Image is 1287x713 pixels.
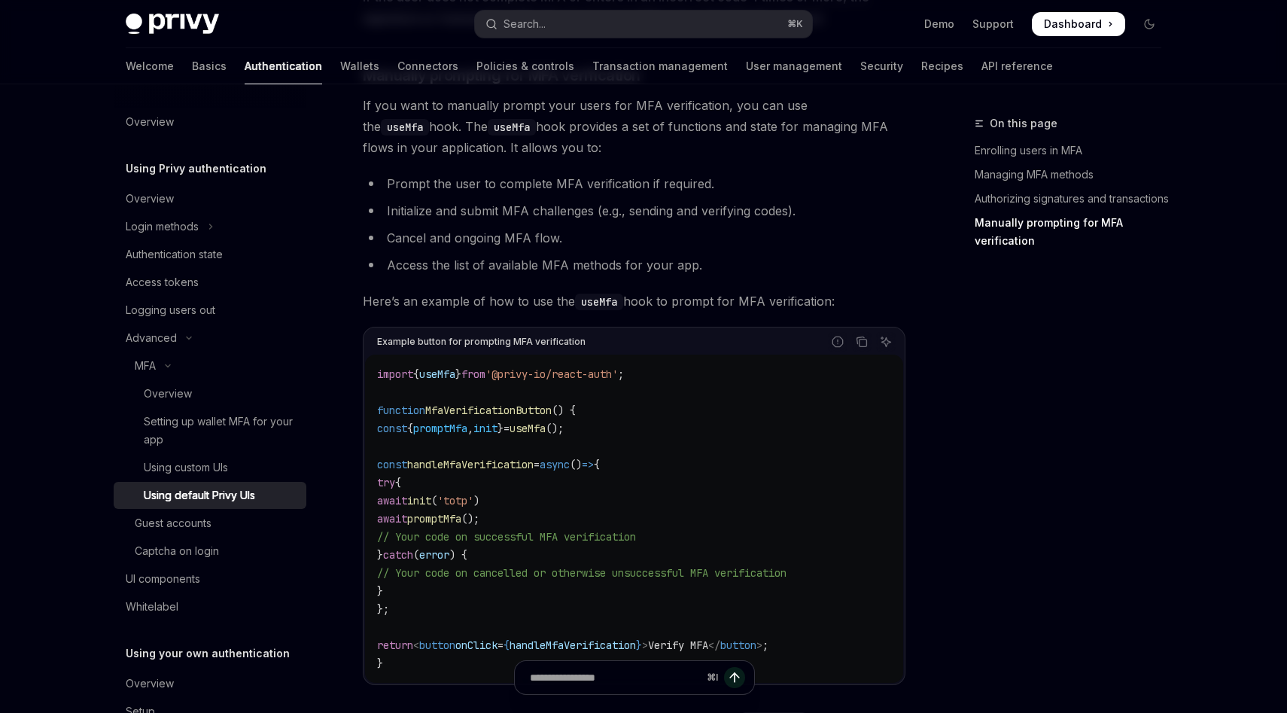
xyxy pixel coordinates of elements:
[413,638,419,652] span: <
[461,367,485,381] span: from
[377,602,389,616] span: };
[114,510,306,537] a: Guest accounts
[114,108,306,136] a: Overview
[245,48,322,84] a: Authentication
[552,404,576,417] span: () {
[126,190,174,208] div: Overview
[114,213,306,240] button: Toggle Login methods section
[419,548,449,562] span: error
[126,598,178,616] div: Whitelabel
[114,565,306,593] a: UI components
[618,367,624,381] span: ;
[413,367,419,381] span: {
[114,454,306,481] a: Using custom UIs
[497,638,504,652] span: =
[746,48,842,84] a: User management
[921,48,963,84] a: Recipes
[135,357,156,375] div: MFA
[114,297,306,324] a: Logging users out
[114,380,306,407] a: Overview
[413,548,419,562] span: (
[126,273,199,291] div: Access tokens
[540,458,570,471] span: async
[126,218,199,236] div: Login methods
[114,325,306,352] button: Toggle Advanced section
[135,542,219,560] div: Captcha on login
[828,332,847,352] button: Report incorrect code
[363,291,905,312] span: Here’s an example of how to use the hook to prompt for MFA verification:
[114,593,306,620] a: Whitelabel
[787,18,803,30] span: ⌘ K
[1137,12,1161,36] button: Toggle dark mode
[720,638,756,652] span: button
[419,367,455,381] span: useMfa
[377,476,395,489] span: try
[363,173,905,194] li: Prompt the user to complete MFA verification if required.
[756,638,762,652] span: >
[144,385,192,403] div: Overview
[114,538,306,565] a: Captcha on login
[114,185,306,212] a: Overview
[377,404,425,417] span: function
[510,638,636,652] span: handleMfaVerification
[407,494,431,507] span: init
[975,211,1173,253] a: Manually prompting for MFA verification
[395,476,401,489] span: {
[449,548,467,562] span: ) {
[852,332,872,352] button: Copy the contents from the code block
[413,422,467,435] span: promptMfa
[924,17,954,32] a: Demo
[990,114,1057,133] span: On this page
[975,139,1173,163] a: Enrolling users in MFA
[377,548,383,562] span: }
[126,48,174,84] a: Welcome
[363,227,905,248] li: Cancel and ongoing MFA flow.
[377,367,413,381] span: import
[114,241,306,268] a: Authentication state
[582,458,594,471] span: =>
[383,548,413,562] span: catch
[570,458,582,471] span: ()
[636,638,642,652] span: }
[504,422,510,435] span: =
[126,675,174,693] div: Overview
[642,638,648,652] span: >
[530,661,701,694] input: Ask a question...
[340,48,379,84] a: Wallets
[437,494,473,507] span: 'totp'
[377,638,413,652] span: return
[467,422,473,435] span: ,
[762,638,768,652] span: ;
[377,422,407,435] span: const
[534,458,540,471] span: =
[510,422,546,435] span: useMfa
[397,48,458,84] a: Connectors
[594,458,600,471] span: {
[363,95,905,158] span: If you want to manually prompt your users for MFA verification, you can use the hook. The hook pr...
[981,48,1053,84] a: API reference
[485,367,618,381] span: '@privy-io/react-auth'
[377,494,407,507] span: await
[431,494,437,507] span: (
[126,245,223,264] div: Authentication state
[473,494,479,507] span: )
[135,514,211,532] div: Guest accounts
[546,422,564,435] span: ();
[473,422,497,435] span: init
[144,486,255,504] div: Using default Privy UIs
[407,512,461,526] span: promptMfa
[114,352,306,379] button: Toggle MFA section
[126,14,219,35] img: dark logo
[114,269,306,296] a: Access tokens
[126,113,174,131] div: Overview
[407,422,413,435] span: {
[377,458,407,471] span: const
[972,17,1014,32] a: Support
[476,48,574,84] a: Policies & controls
[1044,17,1102,32] span: Dashboard
[461,512,479,526] span: ();
[377,566,786,580] span: // Your code on cancelled or otherwise unsuccessful MFA verification
[860,48,903,84] a: Security
[1032,12,1125,36] a: Dashboard
[592,48,728,84] a: Transaction management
